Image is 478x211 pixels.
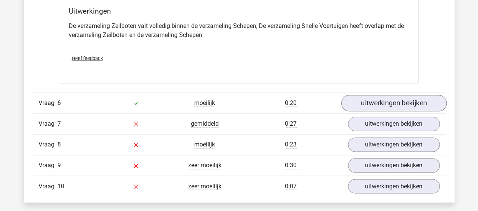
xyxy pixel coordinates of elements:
a: uitwerkingen bekijken [348,179,440,193]
span: 0:20 [285,99,297,107]
a: uitwerkingen bekijken [348,158,440,172]
span: Geef feedback [72,55,103,61]
h4: Uitwerkingen [69,7,410,15]
span: 6 [57,99,61,106]
span: 8 [57,141,61,148]
span: 10 [57,182,64,189]
span: 9 [57,162,61,169]
a: uitwerkingen bekijken [341,95,446,111]
span: moeilijk [194,99,215,107]
a: uitwerkingen bekijken [348,137,440,152]
span: zeer moeilijk [188,182,221,190]
span: gemiddeld [191,120,219,128]
span: Vraag [39,119,57,128]
span: 0:07 [285,182,297,190]
span: Vraag [39,99,57,108]
span: 0:27 [285,120,297,128]
span: Vraag [39,140,57,149]
span: 7 [57,120,61,127]
span: zeer moeilijk [188,162,221,169]
a: uitwerkingen bekijken [348,117,440,131]
span: 0:23 [285,141,297,148]
span: moeilijk [194,141,215,148]
span: Vraag [39,182,57,191]
span: Vraag [39,161,57,170]
span: 0:30 [285,162,297,169]
p: De verzameling Zeilboten valt volledig binnen de verzameling Schepen; De verzameling Snelle Voert... [69,22,410,40]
